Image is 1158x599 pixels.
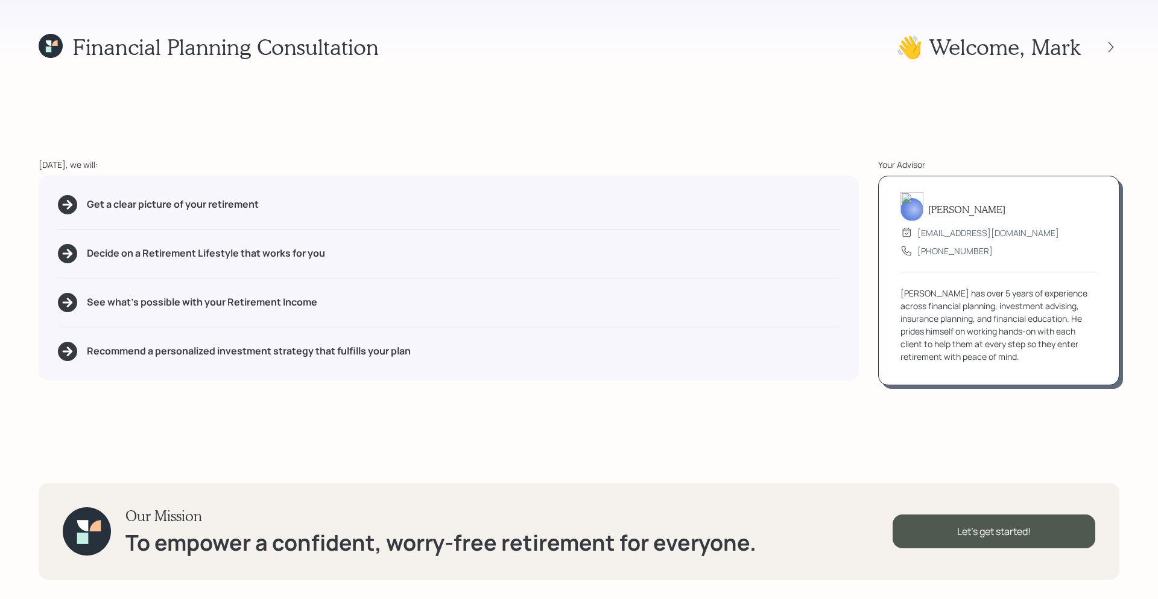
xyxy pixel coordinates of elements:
div: Let's get started! [893,514,1095,548]
div: [DATE], we will: [39,158,859,171]
h1: 👋 Welcome , Mark [896,34,1081,60]
div: [PHONE_NUMBER] [917,245,993,257]
div: Your Advisor [878,158,1119,171]
h5: Get a clear picture of your retirement [87,199,259,210]
h5: Decide on a Retirement Lifestyle that works for you [87,248,325,259]
h1: To empower a confident, worry-free retirement for everyone. [125,530,756,556]
div: [PERSON_NAME] has over 5 years of experience across financial planning, investment advising, insu... [900,287,1097,363]
h5: Recommend a personalized investment strategy that fulfills your plan [87,345,411,357]
h5: [PERSON_NAME] [928,203,1005,215]
h1: Financial Planning Consultation [72,34,379,60]
h5: See what's possible with your Retirement Income [87,296,317,308]
img: michael-russo-headshot.png [900,192,923,221]
div: [EMAIL_ADDRESS][DOMAIN_NAME] [917,226,1059,239]
h3: Our Mission [125,507,756,525]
